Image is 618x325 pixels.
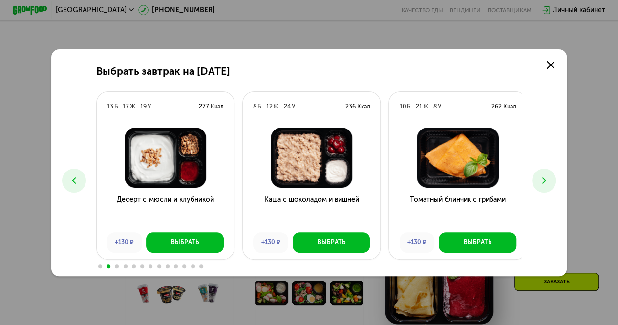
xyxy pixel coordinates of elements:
div: У [438,102,441,111]
div: Б [257,102,261,111]
div: 8 [433,102,437,111]
button: Выбрать [293,232,370,253]
h2: Выбрать завтрак на [DATE] [96,65,230,78]
div: +130 ₽ [400,232,435,253]
img: Каша с шоколадом и вишней [250,128,373,188]
div: 8 [253,102,256,111]
div: 17 [123,102,129,111]
h3: Томатный блинчик с грибами [389,195,526,225]
div: 277 Ккал [199,102,224,111]
div: Выбрать [464,238,491,247]
div: Ж [423,102,428,111]
div: 19 [140,102,147,111]
div: 236 Ккал [345,102,370,111]
button: Выбрать [439,232,516,253]
div: 24 [284,102,291,111]
div: Б [114,102,118,111]
div: У [148,102,151,111]
button: Выбрать [146,232,224,253]
img: Десерт с мюсли и клубникой [104,128,227,188]
div: +130 ₽ [253,232,288,253]
div: 21 [416,102,422,111]
div: У [291,102,295,111]
div: Выбрать [318,238,345,247]
div: 13 [107,102,113,111]
div: 12 [266,102,272,111]
div: Ж [273,102,278,111]
div: Выбрать [171,238,199,247]
h3: Каша с шоколадом и вишней [243,195,380,225]
div: 10 [400,102,406,111]
div: Ж [130,102,135,111]
h3: Десерт с мюсли и клубникой [97,195,234,225]
img: Томатный блинчик с грибами [396,128,519,188]
div: 262 Ккал [491,102,516,111]
div: +130 ₽ [107,232,142,253]
div: Б [407,102,410,111]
